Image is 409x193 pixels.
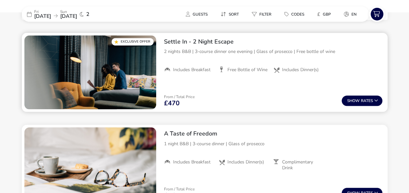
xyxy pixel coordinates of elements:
[164,130,382,137] h2: A Taste of Freedom
[279,9,309,19] button: Codes
[323,12,331,17] span: GBP
[351,12,357,17] span: en
[22,6,119,22] div: Fri[DATE]Sun[DATE]2
[164,38,382,45] h2: Settle In - 2 Night Escape
[164,48,382,55] p: 2 nights B&B | 3-course dinner one evening | Glass of prosecco | Free bottle of wine
[282,67,319,73] span: Includes Dinner(s)
[193,12,208,17] span: Guests
[347,99,361,103] span: Show
[164,140,382,147] p: 1 night B&B | 3-course dinner | Glass of prosecco
[227,159,264,165] span: Includes Dinner(s)
[282,159,322,171] span: Complimentary Drink
[164,100,180,107] span: £470
[247,9,277,19] button: Filter
[312,9,336,19] button: £GBP
[259,12,271,17] span: Filter
[247,9,279,19] naf-pibe-menu-bar-item: Filter
[173,159,211,165] span: Includes Breakfast
[60,10,77,14] p: Sun
[164,187,195,191] p: From / Total Price
[159,33,388,78] div: Settle In - 2 Night Escape2 nights B&B | 3-course dinner one evening | Glass of prosecco | Free b...
[339,9,364,19] naf-pibe-menu-bar-item: en
[342,96,382,106] button: ShowRates
[34,10,51,14] p: Fri
[159,125,388,176] div: A Taste of Freedom1 night B&B | 3-course dinner | Glass of proseccoIncludes BreakfastIncludes Din...
[34,13,51,20] span: [DATE]
[339,9,362,19] button: en
[164,95,195,99] p: From / Total Price
[227,67,267,73] span: Free Bottle of Wine
[291,12,304,17] span: Codes
[317,11,320,18] i: £
[312,9,339,19] naf-pibe-menu-bar-item: £GBP
[181,9,213,19] button: Guests
[24,35,156,109] swiper-slide: 1 / 1
[86,12,89,17] span: 2
[181,9,215,19] naf-pibe-menu-bar-item: Guests
[215,9,244,19] button: Sort
[173,67,211,73] span: Includes Breakfast
[215,9,247,19] naf-pibe-menu-bar-item: Sort
[112,38,154,45] div: Exclusive Offer
[60,13,77,20] span: [DATE]
[229,12,239,17] span: Sort
[279,9,312,19] naf-pibe-menu-bar-item: Codes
